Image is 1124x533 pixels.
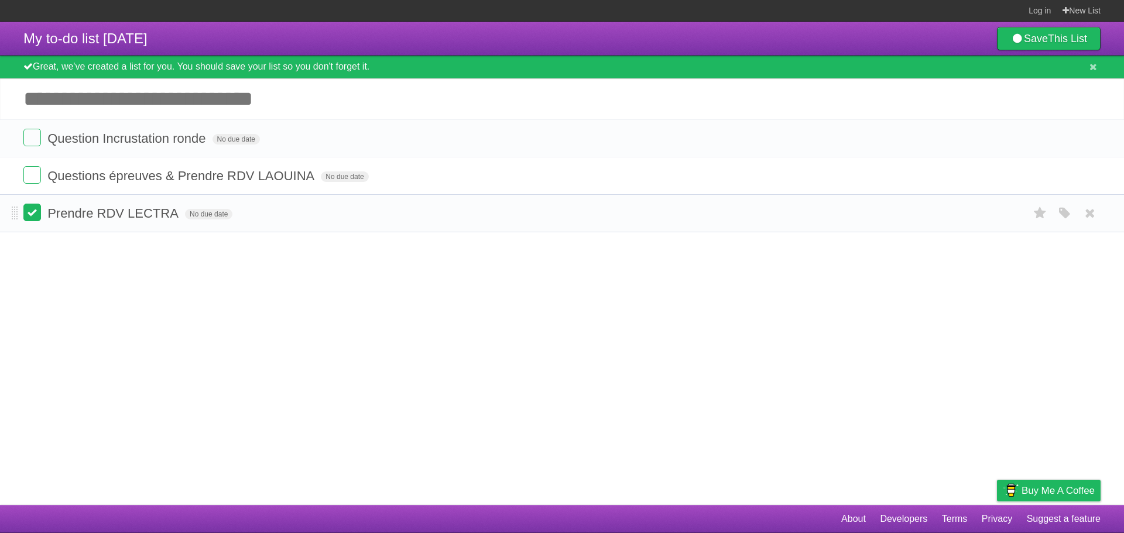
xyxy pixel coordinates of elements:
[1027,508,1101,530] a: Suggest a feature
[23,204,41,221] label: Done
[185,209,232,219] span: No due date
[47,169,317,183] span: Questions épreuves & Prendre RDV LAOUINA
[997,27,1101,50] a: SaveThis List
[1003,480,1019,500] img: Buy me a coffee
[982,508,1012,530] a: Privacy
[1029,204,1051,223] label: Star task
[47,206,181,221] span: Prendre RDV LECTRA
[47,131,208,146] span: Question Incrustation ronde
[1022,480,1095,501] span: Buy me a coffee
[321,171,368,182] span: No due date
[997,480,1101,501] a: Buy me a coffee
[213,134,260,145] span: No due date
[880,508,927,530] a: Developers
[23,30,148,46] span: My to-do list [DATE]
[23,129,41,146] label: Done
[1048,33,1087,44] b: This List
[942,508,968,530] a: Terms
[841,508,866,530] a: About
[23,166,41,184] label: Done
